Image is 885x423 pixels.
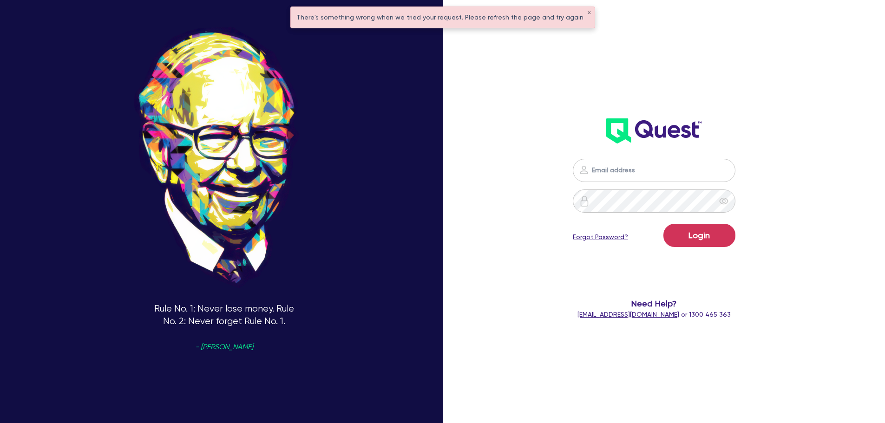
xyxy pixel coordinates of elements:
a: [EMAIL_ADDRESS][DOMAIN_NAME] [577,311,679,318]
img: icon-password [579,195,590,207]
span: Need Help? [536,297,773,310]
span: or 1300 465 363 [577,311,731,318]
button: ✕ [587,11,591,15]
img: wH2k97JdezQIQAAAABJRU5ErkJggg== [606,118,701,143]
span: eye [719,196,728,206]
input: Email address [573,159,735,182]
button: Login [663,224,735,247]
img: icon-password [578,164,590,176]
span: - [PERSON_NAME] [195,344,253,351]
a: Forgot Password? [573,232,628,242]
div: There's something wrong when we tried your request. Please refresh the page and try again [291,7,595,28]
